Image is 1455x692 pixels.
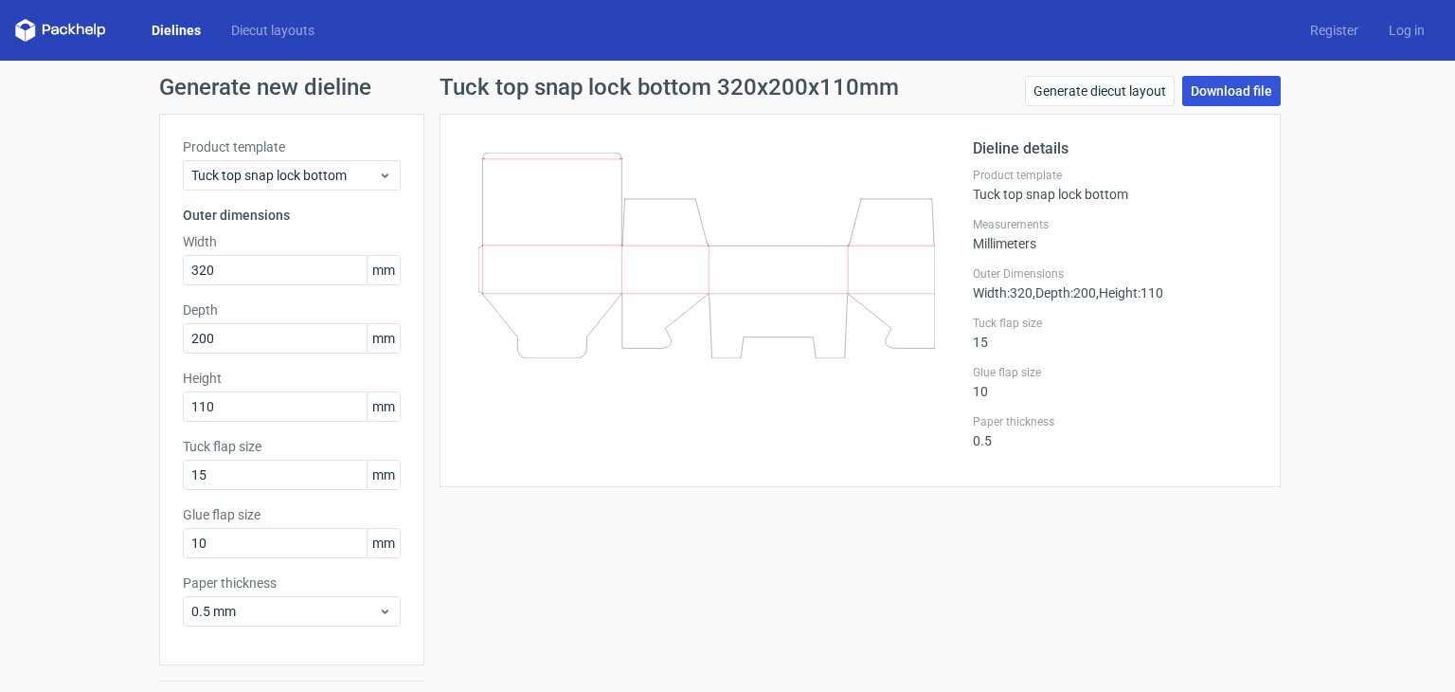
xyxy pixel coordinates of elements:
a: Download file [1182,76,1281,106]
span: mm [367,461,400,489]
label: Width [183,232,401,251]
h1: Generate new dieline [159,76,1296,99]
a: Log in [1374,21,1440,40]
span: mm [367,256,400,284]
a: Diecut layouts [216,21,330,40]
label: Glue flap size [183,505,401,524]
label: Paper thickness [973,414,1257,429]
a: Generate diecut layout [1025,76,1175,106]
label: Tuck flap size [973,316,1257,331]
label: Outer Dimensions [973,266,1257,282]
label: Measurements [973,217,1257,232]
h1: Tuck top snap lock bottom 320x200x110mm [440,76,899,99]
h2: Dieline details [973,137,1257,160]
span: 0.5 mm [191,602,378,621]
span: Tuck top snap lock bottom [191,166,378,185]
div: Millimeters [973,217,1257,251]
h3: Outer dimensions [183,206,401,225]
span: Width : 320 [973,285,1033,300]
label: Depth [183,300,401,319]
label: Tuck flap size [183,437,401,456]
label: Product template [973,168,1257,183]
span: , Height : 110 [1096,285,1163,300]
label: Paper thickness [183,574,401,592]
a: Register [1295,21,1374,40]
span: mm [367,324,400,353]
span: mm [367,529,400,557]
div: 10 [973,365,1257,399]
div: Tuck top snap lock bottom [973,168,1257,202]
label: Product template [183,137,401,156]
span: , Depth : 200 [1033,285,1096,300]
label: Height [183,369,401,388]
a: Dielines [136,21,216,40]
div: 0.5 [973,414,1257,448]
span: mm [367,392,400,421]
div: 15 [973,316,1257,350]
label: Glue flap size [973,365,1257,380]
